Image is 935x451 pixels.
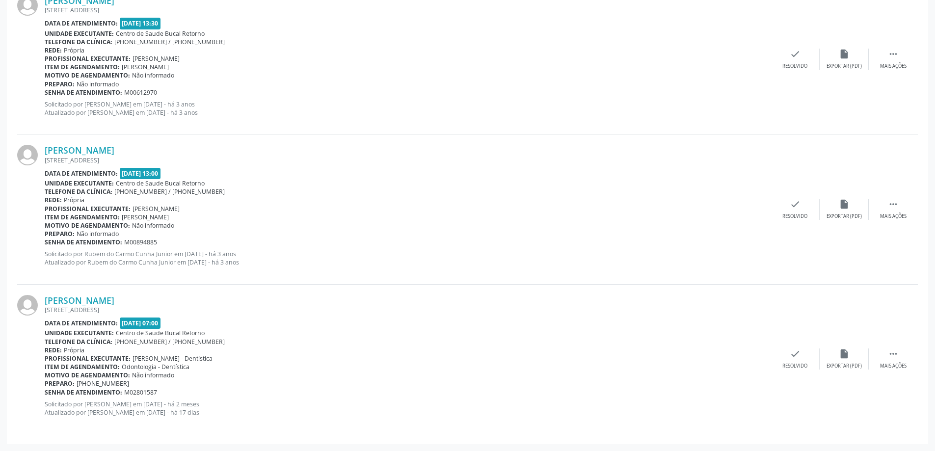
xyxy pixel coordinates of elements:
b: Item de agendamento: [45,213,120,221]
div: [STREET_ADDRESS] [45,6,771,14]
span: [PHONE_NUMBER] / [PHONE_NUMBER] [114,38,225,46]
i:  [888,199,899,210]
span: [PERSON_NAME] [133,205,180,213]
b: Rede: [45,46,62,54]
div: Resolvido [782,63,807,70]
b: Rede: [45,346,62,354]
b: Senha de atendimento: [45,88,122,97]
span: M02801587 [124,388,157,397]
i: insert_drive_file [839,199,850,210]
b: Data de atendimento: [45,169,118,178]
b: Data de atendimento: [45,19,118,27]
span: [DATE] 13:00 [120,168,161,179]
span: [DATE] 13:30 [120,18,161,29]
i: insert_drive_file [839,49,850,59]
span: Própria [64,46,84,54]
b: Telefone da clínica: [45,38,112,46]
div: Mais ações [880,63,907,70]
div: [STREET_ADDRESS] [45,306,771,314]
b: Data de atendimento: [45,319,118,327]
b: Motivo de agendamento: [45,371,130,379]
a: [PERSON_NAME] [45,145,114,156]
div: Resolvido [782,213,807,220]
b: Motivo de agendamento: [45,221,130,230]
span: Centro de Saude Bucal Retorno [116,29,205,38]
b: Rede: [45,196,62,204]
b: Telefone da clínica: [45,187,112,196]
p: Solicitado por [PERSON_NAME] em [DATE] - há 2 meses Atualizado por [PERSON_NAME] em [DATE] - há 1... [45,400,771,417]
b: Motivo de agendamento: [45,71,130,80]
a: [PERSON_NAME] [45,295,114,306]
b: Unidade executante: [45,179,114,187]
i: check [790,49,801,59]
span: Própria [64,346,84,354]
span: Centro de Saude Bucal Retorno [116,179,205,187]
b: Telefone da clínica: [45,338,112,346]
div: Mais ações [880,363,907,370]
i: insert_drive_file [839,348,850,359]
div: Exportar (PDF) [827,213,862,220]
div: Mais ações [880,213,907,220]
b: Senha de atendimento: [45,238,122,246]
span: Centro de Saude Bucal Retorno [116,329,205,337]
span: [PHONE_NUMBER] / [PHONE_NUMBER] [114,187,225,196]
span: Própria [64,196,84,204]
span: [PERSON_NAME] [122,63,169,71]
b: Item de agendamento: [45,363,120,371]
span: [PERSON_NAME] - Dentística [133,354,213,363]
span: [PHONE_NUMBER] [77,379,129,388]
b: Preparo: [45,230,75,238]
p: Solicitado por Rubem do Carmo Cunha Junior em [DATE] - há 3 anos Atualizado por Rubem do Carmo Cu... [45,250,771,266]
b: Senha de atendimento: [45,388,122,397]
img: img [17,145,38,165]
i:  [888,348,899,359]
img: img [17,295,38,316]
b: Preparo: [45,379,75,388]
span: Não informado [132,221,174,230]
b: Unidade executante: [45,329,114,337]
p: Solicitado por [PERSON_NAME] em [DATE] - há 3 anos Atualizado por [PERSON_NAME] em [DATE] - há 3 ... [45,100,771,117]
span: Não informado [132,71,174,80]
div: Exportar (PDF) [827,63,862,70]
span: [PERSON_NAME] [133,54,180,63]
span: M00612970 [124,88,157,97]
span: Não informado [132,371,174,379]
b: Unidade executante: [45,29,114,38]
span: [PERSON_NAME] [122,213,169,221]
div: [STREET_ADDRESS] [45,156,771,164]
b: Profissional executante: [45,205,131,213]
i: check [790,348,801,359]
div: Resolvido [782,363,807,370]
span: [PHONE_NUMBER] / [PHONE_NUMBER] [114,338,225,346]
span: [DATE] 07:00 [120,318,161,329]
i: check [790,199,801,210]
span: Odontologia - Dentística [122,363,189,371]
b: Preparo: [45,80,75,88]
i:  [888,49,899,59]
div: Exportar (PDF) [827,363,862,370]
b: Item de agendamento: [45,63,120,71]
span: M00894885 [124,238,157,246]
b: Profissional executante: [45,54,131,63]
span: Não informado [77,230,119,238]
span: Não informado [77,80,119,88]
b: Profissional executante: [45,354,131,363]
